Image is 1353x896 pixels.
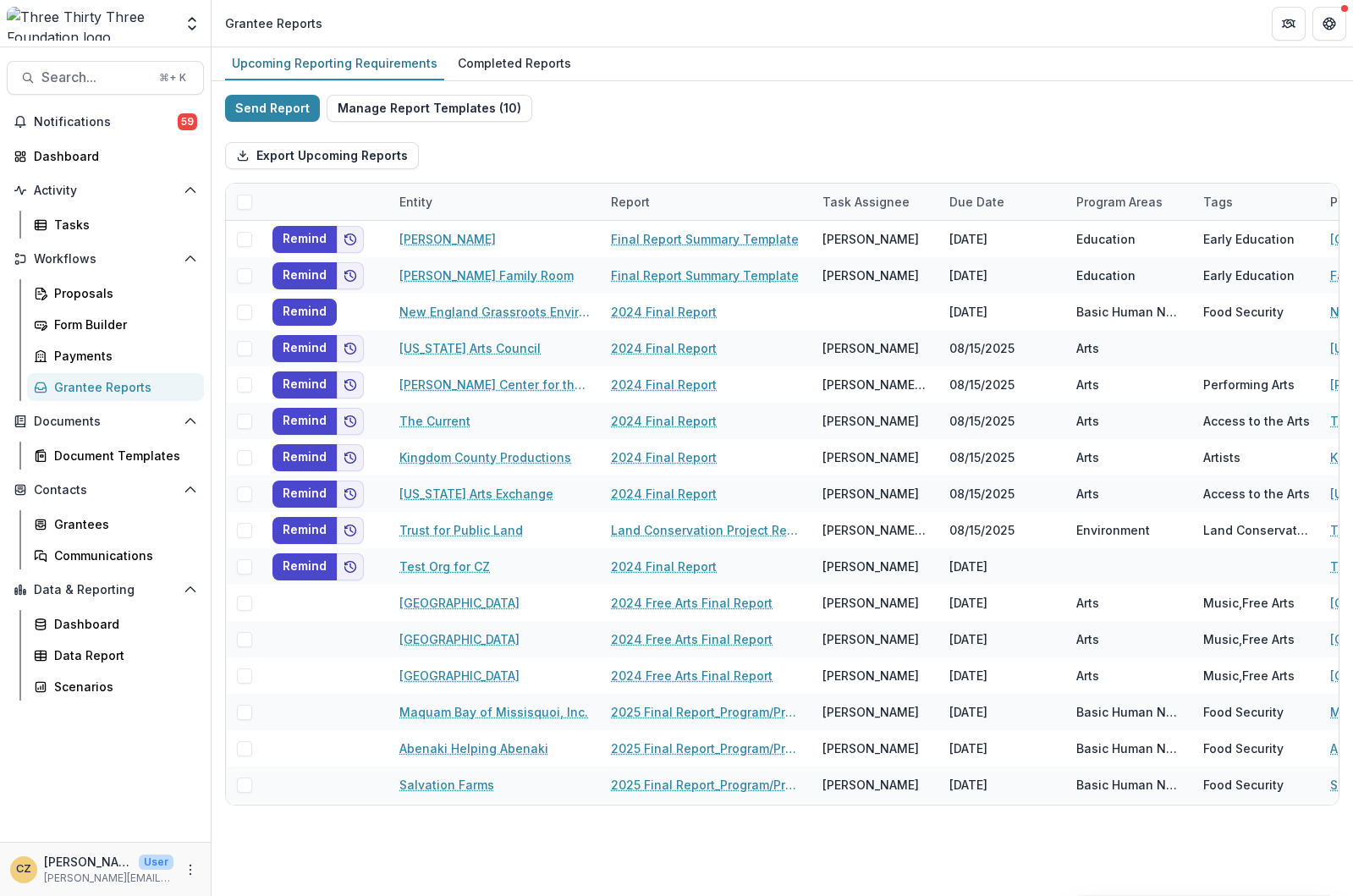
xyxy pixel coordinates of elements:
div: Task Assignee [812,184,939,220]
div: Early Education [1203,230,1295,248]
div: [DATE] [939,803,1066,839]
button: Add to friends [337,517,364,544]
a: [PERSON_NAME] Center for the Performing Arts [399,376,591,393]
a: 2024 Final Report [611,485,717,503]
a: Trust for Public Land [399,521,523,539]
button: Add to friends [337,335,364,362]
div: Tags [1193,184,1320,220]
a: 2024 Final Report [611,412,717,430]
div: [PERSON_NAME] [822,630,919,648]
img: Three Thirty Three Foundation logo [7,7,173,41]
div: Program Areas [1066,193,1173,211]
button: Add to friends [337,408,364,435]
a: 2025 Final Report_Program/Project [611,703,802,721]
div: [PERSON_NAME] <[EMAIL_ADDRESS][PERSON_NAME][DOMAIN_NAME]> [822,521,929,539]
p: [PERSON_NAME][EMAIL_ADDRESS][DOMAIN_NAME] [44,871,173,886]
div: 08/15/2025 [939,403,1066,439]
button: Add to friends [337,371,364,399]
div: 08/15/2025 [939,475,1066,512]
a: Upcoming Reporting Requirements [225,47,444,80]
button: Add to friends [337,226,364,253]
div: [PERSON_NAME] [822,448,919,466]
div: Program Areas [1066,184,1193,220]
button: Open Workflows [7,245,204,272]
div: 08/15/2025 [939,439,1066,475]
div: Grantee Reports [54,378,190,396]
a: Document Templates [27,442,204,470]
a: 2024 Final Report [611,376,717,393]
a: 2025 Final Report_Program/Project [611,739,802,757]
div: [PERSON_NAME] [822,485,919,503]
div: Arts [1076,485,1099,503]
span: Activity [34,184,177,198]
a: 2024 Free Arts Final Report [611,667,773,684]
button: Search... [7,61,204,95]
div: [DATE] [939,294,1066,330]
div: Dashboard [34,147,190,165]
div: Scenarios [54,678,190,695]
a: Final Report Summary Template [611,230,799,248]
a: 2024 Final Report [611,448,717,466]
div: Entity [389,193,443,211]
div: Dashboard [54,615,190,633]
a: 2024 Final Report [611,339,717,357]
div: [PERSON_NAME] [822,703,919,721]
div: [DATE] [939,221,1066,257]
div: Arts [1076,594,1099,612]
button: Remind [272,371,337,399]
div: [DATE] [939,548,1066,585]
div: Land Conservation [1203,521,1310,539]
button: Manage Report Templates (10) [327,95,532,122]
div: Christine Zachai [16,864,31,875]
button: Remind [272,444,337,471]
div: Document Templates [54,447,190,464]
div: Completed Reports [451,51,578,75]
p: User [139,855,173,870]
div: 08/15/2025 [939,366,1066,403]
a: 2024 Free Arts Final Report [611,630,773,648]
div: [DATE] [939,767,1066,803]
a: Salvation Farms [399,776,494,794]
div: Entity [389,184,601,220]
button: Notifications59 [7,108,204,135]
button: Open Documents [7,408,204,435]
a: Grantee Reports [27,373,204,401]
div: Basic Human Needs [1076,703,1183,721]
div: Due Date [939,184,1066,220]
div: Report [601,184,812,220]
button: Add to friends [337,262,364,289]
a: Test Org for CZ [399,558,490,575]
button: Open Contacts [7,476,204,503]
div: Basic Human Needs [1076,739,1183,757]
button: Partners [1272,7,1306,41]
button: Remind [272,262,337,289]
div: [DATE] [939,657,1066,694]
div: Performing Arts [1203,376,1295,393]
a: Maquam Bay of Missisquoi, Inc. [399,703,588,721]
div: Tags [1193,193,1243,211]
button: Export Upcoming Reports [225,142,419,169]
a: Final Report Summary Template [611,267,799,284]
div: Early Education [1203,267,1295,284]
div: Grantee Reports [225,14,322,32]
button: Remind [272,517,337,544]
button: Open entity switcher [180,7,204,41]
div: [DATE] [939,694,1066,730]
a: Dashboard [7,142,204,170]
button: Get Help [1312,7,1346,41]
div: [PERSON_NAME] [822,267,919,284]
button: Remind [272,408,337,435]
div: Food Security [1203,303,1284,321]
button: Remind [272,553,337,580]
span: Workflows [34,252,177,267]
button: More [180,860,201,880]
a: [GEOGRAPHIC_DATA] [399,630,520,648]
div: [DATE] [939,730,1066,767]
button: Add to friends [337,481,364,508]
a: [PERSON_NAME] [399,230,496,248]
a: Payments [27,342,204,370]
a: Kingdom County Productions [399,448,571,466]
div: Report [601,193,660,211]
span: Documents [34,415,177,429]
